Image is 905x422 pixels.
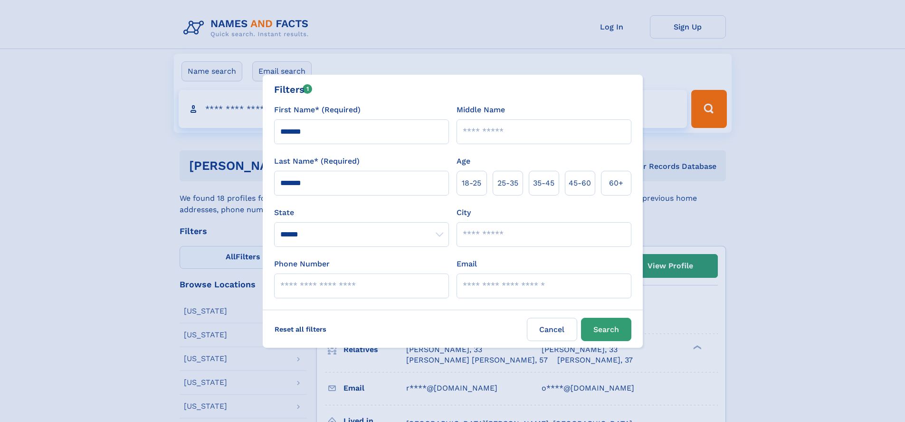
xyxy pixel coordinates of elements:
[268,318,333,341] label: Reset all filters
[457,258,477,270] label: Email
[274,104,361,116] label: First Name* (Required)
[274,207,449,218] label: State
[274,258,330,270] label: Phone Number
[581,318,631,341] button: Search
[457,207,471,218] label: City
[569,177,591,189] span: 45‑60
[533,177,554,189] span: 35‑45
[462,177,481,189] span: 18‑25
[274,156,360,167] label: Last Name* (Required)
[609,177,623,189] span: 60+
[457,104,505,116] label: Middle Name
[527,318,577,341] label: Cancel
[457,156,470,167] label: Age
[274,82,313,97] div: Filters
[497,177,518,189] span: 25‑35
